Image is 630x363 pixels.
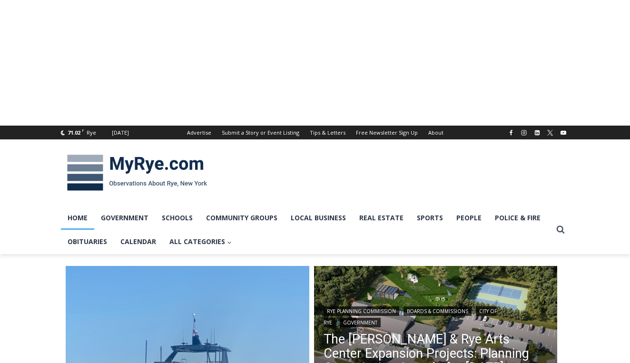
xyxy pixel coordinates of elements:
span: All Categories [169,236,232,247]
nav: Primary Navigation [61,206,552,254]
a: X [544,127,556,138]
a: Schools [155,206,199,230]
div: Rye [87,128,96,137]
a: Facebook [505,127,517,138]
a: Calendar [114,230,163,254]
div: [DATE] [112,128,129,137]
a: Obituaries [61,230,114,254]
a: YouTube [558,127,569,138]
button: View Search Form [552,221,569,238]
span: F [82,128,84,133]
a: Linkedin [532,127,543,138]
a: Government [340,318,381,327]
a: Real Estate [353,206,410,230]
a: Home [61,206,94,230]
a: Government [94,206,155,230]
a: About [423,126,449,139]
a: Free Newsletter Sign Up [351,126,423,139]
img: MyRye.com [61,148,213,197]
a: City of Rye [324,306,497,327]
a: Sports [410,206,450,230]
a: Rye Planning Commission [324,306,399,316]
a: Community Groups [199,206,284,230]
a: Boards & Commissions [404,306,472,316]
span: 71.02 [68,129,80,136]
a: People [450,206,488,230]
div: | | | [324,304,548,327]
a: Advertise [182,126,217,139]
nav: Secondary Navigation [182,126,449,139]
a: Police & Fire [488,206,547,230]
a: Tips & Letters [305,126,351,139]
a: Instagram [518,127,530,138]
a: Local Business [284,206,353,230]
a: Submit a Story or Event Listing [217,126,305,139]
a: All Categories [163,230,238,254]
